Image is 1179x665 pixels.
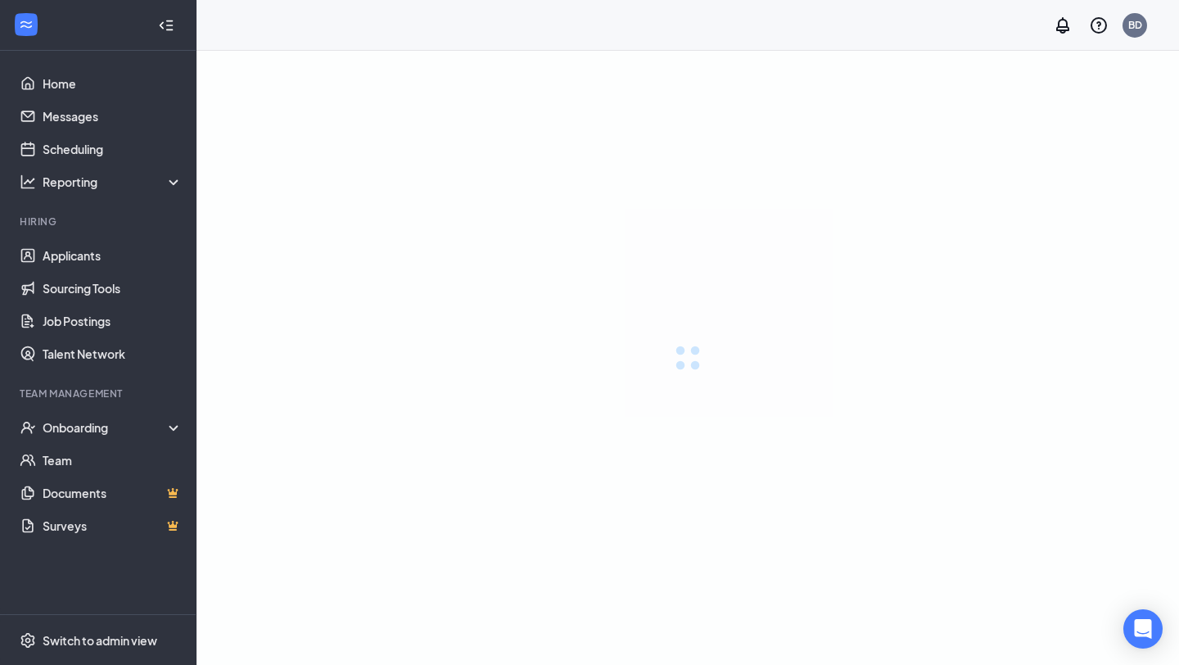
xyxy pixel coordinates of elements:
[20,215,179,228] div: Hiring
[43,632,157,649] div: Switch to admin view
[1128,18,1142,32] div: BD
[1089,16,1109,35] svg: QuestionInfo
[43,477,183,509] a: DocumentsCrown
[20,632,36,649] svg: Settings
[43,337,183,370] a: Talent Network
[43,305,183,337] a: Job Postings
[43,509,183,542] a: SurveysCrown
[20,387,179,400] div: Team Management
[1053,16,1073,35] svg: Notifications
[18,16,34,33] svg: WorkstreamLogo
[158,17,174,34] svg: Collapse
[43,174,183,190] div: Reporting
[43,419,183,436] div: Onboarding
[20,174,36,190] svg: Analysis
[43,239,183,272] a: Applicants
[43,133,183,165] a: Scheduling
[20,419,36,436] svg: UserCheck
[43,67,183,100] a: Home
[43,272,183,305] a: Sourcing Tools
[43,100,183,133] a: Messages
[43,444,183,477] a: Team
[1123,609,1163,649] div: Open Intercom Messenger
